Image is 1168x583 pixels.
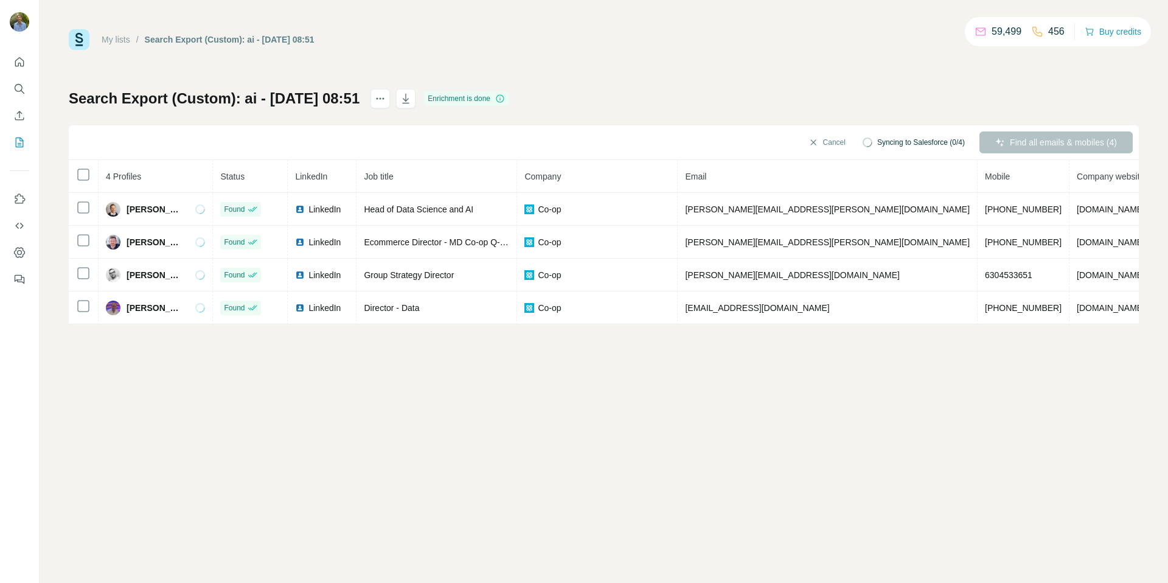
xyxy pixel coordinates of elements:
a: My lists [102,35,130,44]
button: Quick start [10,51,29,73]
span: [DOMAIN_NAME] [1077,237,1145,247]
span: Syncing to Salesforce (0/4) [877,137,965,148]
li: / [136,33,139,46]
span: [DOMAIN_NAME] [1077,303,1145,313]
span: Director - Data [364,303,419,313]
button: Use Surfe API [10,215,29,237]
span: Job title [364,172,393,181]
span: [PERSON_NAME] [127,203,183,215]
img: Avatar [10,12,29,32]
span: Found [224,302,245,313]
span: [DOMAIN_NAME] [1077,204,1145,214]
img: company-logo [524,303,534,313]
button: Buy credits [1085,23,1141,40]
span: Company [524,172,561,181]
p: 59,499 [992,24,1021,39]
span: Co-op [538,269,561,281]
img: Avatar [106,235,120,250]
span: [EMAIL_ADDRESS][DOMAIN_NAME] [685,303,829,313]
button: Use Surfe on LinkedIn [10,188,29,210]
button: Cancel [800,131,854,153]
span: [PERSON_NAME] [127,236,183,248]
span: [PERSON_NAME] [127,269,183,281]
span: LinkedIn [308,203,341,215]
span: [PHONE_NUMBER] [985,237,1062,247]
span: [PERSON_NAME] [127,302,183,314]
img: company-logo [524,237,534,247]
span: [PERSON_NAME][EMAIL_ADDRESS][DOMAIN_NAME] [685,270,899,280]
p: 456 [1048,24,1065,39]
img: Avatar [106,202,120,217]
span: [PERSON_NAME][EMAIL_ADDRESS][PERSON_NAME][DOMAIN_NAME] [685,237,970,247]
div: Enrichment is done [424,91,509,106]
span: Found [224,204,245,215]
button: Dashboard [10,242,29,264]
span: Status [220,172,245,181]
button: Feedback [10,268,29,290]
img: LinkedIn logo [295,204,305,214]
span: Co-op [538,203,561,215]
img: Surfe Logo [69,29,89,50]
span: Co-op [538,302,561,314]
img: LinkedIn logo [295,303,305,313]
span: Found [224,270,245,281]
img: Avatar [106,301,120,315]
img: company-logo [524,270,534,280]
span: 6304533651 [985,270,1032,280]
span: LinkedIn [308,302,341,314]
span: LinkedIn [308,269,341,281]
button: Enrich CSV [10,105,29,127]
span: [PHONE_NUMBER] [985,204,1062,214]
span: [PERSON_NAME][EMAIL_ADDRESS][PERSON_NAME][DOMAIN_NAME] [685,204,970,214]
span: [DOMAIN_NAME] [1077,270,1145,280]
span: [PHONE_NUMBER] [985,303,1062,313]
span: Found [224,237,245,248]
img: company-logo [524,204,534,214]
span: LinkedIn [308,236,341,248]
span: Head of Data Science and AI [364,204,473,214]
span: Ecommerce Director - MD Co-op Q-Commerce [364,237,541,247]
span: Co-op [538,236,561,248]
div: Search Export (Custom): ai - [DATE] 08:51 [145,33,315,46]
img: Avatar [106,268,120,282]
span: Email [685,172,706,181]
span: Company website [1077,172,1144,181]
button: actions [370,89,390,108]
span: Mobile [985,172,1010,181]
span: Group Strategy Director [364,270,454,280]
button: My lists [10,131,29,153]
h1: Search Export (Custom): ai - [DATE] 08:51 [69,89,360,108]
img: LinkedIn logo [295,237,305,247]
span: 4 Profiles [106,172,141,181]
button: Search [10,78,29,100]
span: LinkedIn [295,172,327,181]
img: LinkedIn logo [295,270,305,280]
